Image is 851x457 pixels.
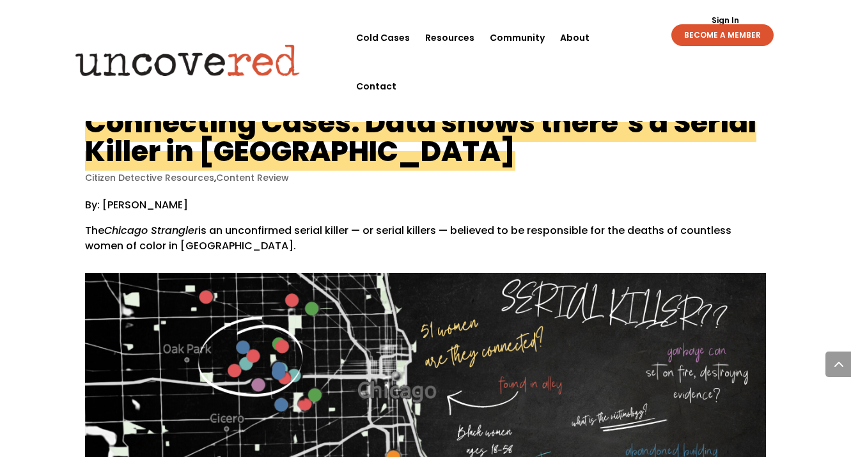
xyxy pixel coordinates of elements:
a: Content Review [216,171,289,184]
p: By: [PERSON_NAME] [85,198,766,223]
h1: Connecting Cases: Data shows there’s a Serial Killer in [GEOGRAPHIC_DATA] [85,103,756,171]
em: Chicago Strangler [104,223,198,238]
a: Contact [356,62,396,111]
a: Resources [425,13,474,62]
img: Uncovered logo [65,35,311,85]
a: About [560,13,589,62]
p: , [85,172,766,184]
a: Citizen Detective Resources [85,171,214,184]
a: BECOME A MEMBER [671,24,774,46]
a: Sign In [705,17,746,24]
a: Cold Cases [356,13,410,62]
a: Community [490,13,545,62]
p: The is an unconfirmed serial killer — or serial killers — believed to be responsible for the deat... [85,223,766,254]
